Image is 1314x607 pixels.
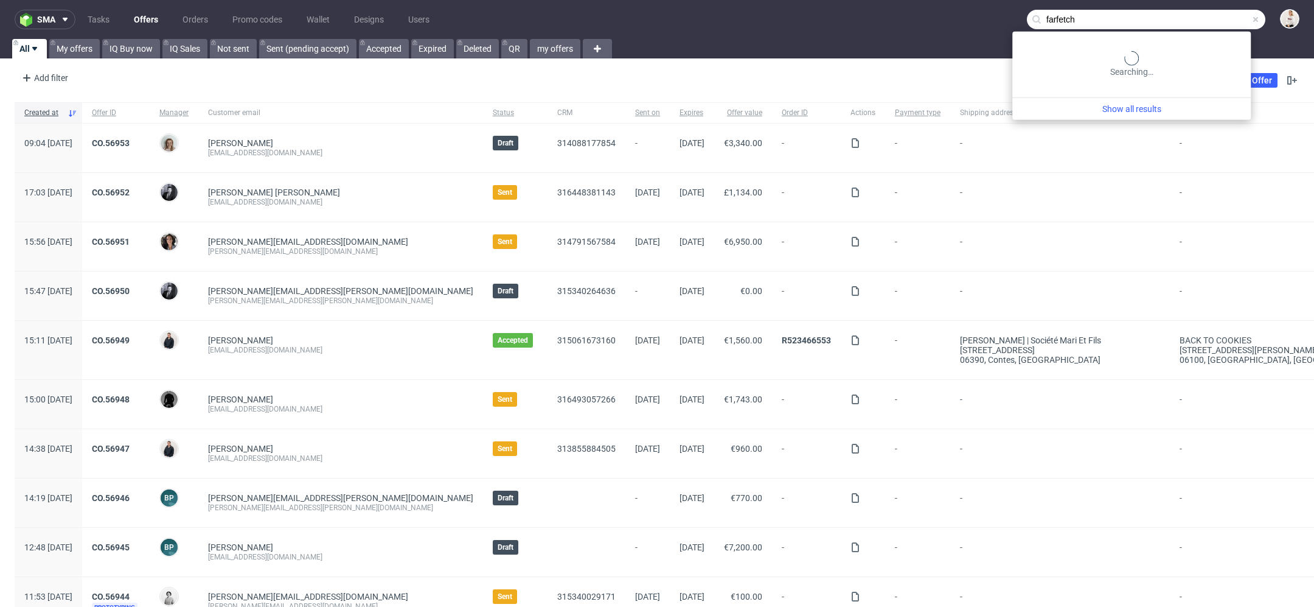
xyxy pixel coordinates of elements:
span: 12:48 [DATE] [24,542,72,552]
a: Sent (pending accept) [259,39,356,58]
a: 313855884505 [557,444,616,454]
span: [DATE] [680,335,704,345]
a: Expired [411,39,454,58]
span: 09:04 [DATE] [24,138,72,148]
div: [EMAIL_ADDRESS][DOMAIN_NAME] [208,552,473,562]
a: CO.56945 [92,542,130,552]
a: Promo codes [225,10,290,29]
img: Mari Fok [1281,10,1298,27]
span: €1,560.00 [724,335,762,345]
span: - [895,444,940,463]
a: [PERSON_NAME] [208,335,273,345]
span: - [782,237,831,256]
span: - [960,286,1160,306]
span: [DATE] [680,542,704,552]
span: €0.00 [740,286,762,296]
span: Draft [498,542,513,552]
span: Customer email [208,108,473,118]
a: Designs [347,10,391,29]
div: [EMAIL_ADDRESS][DOMAIN_NAME] [208,454,473,463]
a: 316493057266 [557,395,616,404]
img: Adrian Margula [161,440,178,457]
span: 15:00 [DATE] [24,395,72,404]
span: Payment type [895,108,940,118]
a: CO.56946 [92,493,130,503]
a: Tasks [80,10,117,29]
span: [DATE] [635,592,660,602]
span: Manager [159,108,189,118]
a: CO.56949 [92,335,130,345]
span: Sent [498,444,512,454]
span: - [635,542,660,562]
span: [DATE] [680,592,704,602]
span: - [895,286,940,306]
span: Offer value [724,108,762,118]
div: [EMAIL_ADDRESS][DOMAIN_NAME] [208,197,473,207]
span: 15:56 [DATE] [24,237,72,247]
span: [DATE] [635,395,660,404]
span: €6,950.00 [724,237,762,247]
img: Monika Poźniak [161,135,178,152]
span: Sent [498,188,512,197]
div: [PERSON_NAME] | Société Mari et Fils [960,335,1160,345]
div: Searching… [1017,51,1246,78]
span: - [960,395,1160,414]
span: - [635,493,660,513]
span: Sent [498,237,512,247]
span: 17:03 [DATE] [24,188,72,197]
a: 314088177854 [557,138,616,148]
span: - [960,542,1160,562]
span: - [895,138,940,158]
span: €1,743.00 [724,395,762,404]
span: 11:53 [DATE] [24,592,72,602]
span: 15:11 [DATE] [24,335,72,345]
span: 15:47 [DATE] [24,286,72,296]
span: €3,340.00 [724,138,762,148]
figcaption: BP [161,489,178,507]
a: [PERSON_NAME] [208,138,273,148]
span: Accepted [498,335,528,345]
span: €7,200.00 [724,542,762,552]
a: Not sent [210,39,257,58]
button: sma [15,10,75,29]
span: Draft [498,138,513,148]
span: [DATE] [680,237,704,247]
span: Actions [850,108,875,118]
a: CO.56947 [92,444,130,454]
span: - [895,335,940,365]
span: Order ID [782,108,831,118]
div: Add filter [17,68,71,88]
span: Status [493,108,538,118]
span: CRM [557,108,616,118]
span: Sent on [635,108,660,118]
span: - [895,493,940,513]
span: [DATE] [680,395,704,404]
a: 315340264636 [557,286,616,296]
span: [DATE] [635,188,660,197]
span: [DATE] [680,493,704,503]
span: - [782,493,831,513]
a: My offers [49,39,100,58]
span: Offer ID [92,108,140,118]
a: CO.56953 [92,138,130,148]
span: [DATE] [680,188,704,197]
span: - [960,188,1160,207]
span: - [895,542,940,562]
span: £1,134.00 [724,188,762,197]
div: 06390, Contes , [GEOGRAPHIC_DATA] [960,355,1160,365]
span: - [782,395,831,414]
a: CO.56951 [92,237,130,247]
span: - [782,188,831,207]
div: [PERSON_NAME][EMAIL_ADDRESS][PERSON_NAME][DOMAIN_NAME] [208,296,473,306]
a: Users [401,10,437,29]
a: Wallet [299,10,337,29]
img: Philippe Dubuy [161,282,178,300]
span: - [782,138,831,158]
a: 314791567584 [557,237,616,247]
span: €100.00 [731,592,762,602]
span: - [960,444,1160,463]
a: CO.56950 [92,286,130,296]
div: [PERSON_NAME][EMAIL_ADDRESS][DOMAIN_NAME] [208,247,473,256]
a: Offers [127,10,165,29]
a: 315340029171 [557,592,616,602]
